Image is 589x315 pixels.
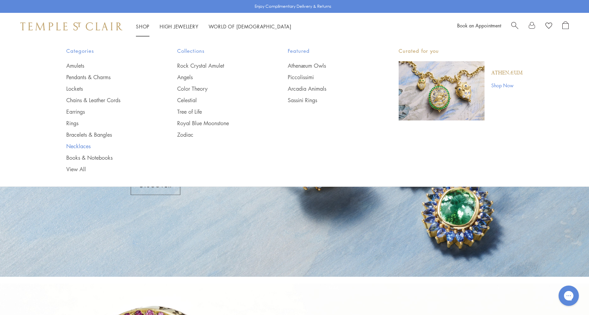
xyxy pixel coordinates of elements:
a: Piccolissimi [288,73,372,81]
a: Necklaces [66,142,150,150]
span: Categories [66,47,150,55]
a: Bracelets & Bangles [66,131,150,138]
a: Shop Now [491,82,523,89]
a: Athenæum Owls [288,62,372,69]
img: Temple St. Clair [20,22,122,30]
a: Amulets [66,62,150,69]
a: Zodiac [177,131,261,138]
a: Angels [177,73,261,81]
a: World of [DEMOGRAPHIC_DATA]World of [DEMOGRAPHIC_DATA] [209,23,291,30]
p: Enjoy Complimentary Delivery & Returns [255,3,331,10]
a: Athenæum [491,69,523,77]
a: Rings [66,119,150,127]
iframe: Gorgias live chat messenger [555,283,582,308]
a: Earrings [66,108,150,115]
a: ShopShop [136,23,149,30]
a: Royal Blue Moonstone [177,119,261,127]
a: Open Shopping Bag [562,21,569,31]
a: High JewelleryHigh Jewellery [160,23,198,30]
a: Chains & Leather Cords [66,96,150,104]
a: Rock Crystal Amulet [177,62,261,69]
a: Sassini Rings [288,96,372,104]
p: Curated for you [399,47,523,55]
a: Tree of Life [177,108,261,115]
span: Collections [177,47,261,55]
a: Celestial [177,96,261,104]
nav: Main navigation [136,22,291,31]
a: View Wishlist [545,21,552,31]
a: Books & Notebooks [66,154,150,161]
a: Color Theory [177,85,261,92]
a: Book an Appointment [457,22,501,29]
a: Pendants & Charms [66,73,150,81]
span: Featured [288,47,372,55]
a: Search [511,21,518,31]
a: Arcadia Animals [288,85,372,92]
a: View All [66,165,150,173]
a: Lockets [66,85,150,92]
